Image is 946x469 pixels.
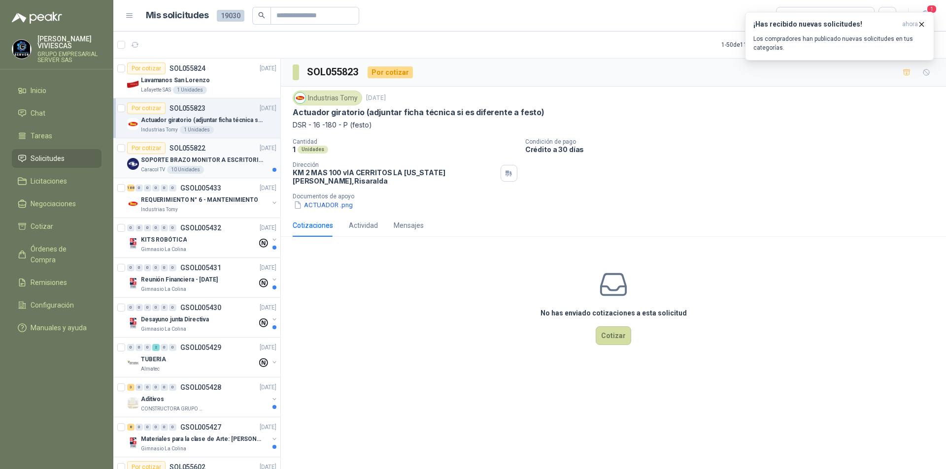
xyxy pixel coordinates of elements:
h3: ¡Has recibido nuevas solicitudes! [753,20,898,29]
p: Actuador giratorio (adjuntar ficha técnica si es diferente a festo) [141,116,264,125]
div: 0 [161,185,168,191]
a: Por cotizarSOL055823[DATE] Company LogoActuador giratorio (adjuntar ficha técnica si es diferente... [113,98,280,138]
div: 10 Unidades [167,166,204,174]
div: 188 [127,185,135,191]
div: Unidades [298,146,328,154]
div: 0 [135,424,143,431]
p: SOL055822 [169,145,205,152]
div: 0 [135,384,143,391]
div: 1 - 50 de 11219 [721,37,789,53]
div: 0 [161,344,168,351]
p: Crédito a 30 días [525,145,942,154]
span: Licitaciones [31,176,67,187]
div: Actividad [349,220,378,231]
span: Manuales y ayuda [31,322,87,333]
div: 0 [161,384,168,391]
a: Por cotizarSOL055824[DATE] Company LogoLavamanos San LorenzoLafayette SAS1 Unidades [113,59,280,98]
p: Industrias Tomy [141,206,178,214]
div: Por cotizar [127,102,166,114]
div: 0 [152,185,160,191]
p: Los compradores han publicado nuevas solicitudes en tus categorías. [753,34,926,52]
p: Gimnasio La Colina [141,246,186,253]
div: 0 [152,224,160,231]
p: [PERSON_NAME] VIVIESCAS [37,35,101,49]
div: 0 [144,304,151,311]
p: Gimnasio La Colina [141,285,186,293]
img: Company Logo [127,78,139,90]
div: 0 [127,224,135,231]
p: DSR - 16 -180 - P (festo) [293,120,934,130]
img: Company Logo [127,317,139,329]
button: ¡Has recibido nuevas solicitudes!ahora Los compradores han publicado nuevas solicitudes en tus ca... [745,12,934,61]
div: 0 [152,264,160,271]
div: 0 [135,224,143,231]
a: Órdenes de Compra [12,240,101,269]
span: Cotizar [31,221,53,232]
div: 3 [127,384,135,391]
div: Por cotizar [127,142,166,154]
p: [DATE] [260,184,276,193]
a: Tareas [12,126,101,145]
div: 0 [169,185,176,191]
p: GSOL005430 [180,304,221,311]
div: 0 [152,424,160,431]
div: Todas [782,10,803,21]
img: Company Logo [127,198,139,210]
p: [DATE] [260,223,276,233]
p: KM 2 MAS 100 vIA CERRITOS LA [US_STATE] [PERSON_NAME] , Risaralda [293,168,497,185]
p: [DATE] [366,94,386,103]
p: [DATE] [260,303,276,313]
span: Solicitudes [31,153,65,164]
div: 0 [135,344,143,351]
a: 3 0 0 0 0 0 GSOL005428[DATE] Company LogoAditivosCONSTRUCTORA GRUPO FIP [127,381,278,413]
button: ACTUADOR .png [293,200,354,210]
div: 0 [169,264,176,271]
div: 0 [161,264,168,271]
span: ahora [902,20,918,29]
p: Gimnasio La Colina [141,445,186,453]
p: GSOL005428 [180,384,221,391]
p: Materiales para la clase de Arte: [PERSON_NAME] [141,435,264,444]
div: 0 [169,424,176,431]
p: [DATE] [260,144,276,153]
img: Company Logo [127,158,139,170]
a: Remisiones [12,273,101,292]
h3: SOL055823 [307,64,360,80]
p: Aditivos [141,395,164,404]
p: Lavamanos San Lorenzo [141,76,209,85]
div: 0 [144,384,151,391]
p: GRUPO EMPRESARIAL SERVER SAS [37,51,101,63]
span: search [258,12,265,19]
div: 0 [169,384,176,391]
a: 8 0 0 0 0 0 GSOL005427[DATE] Company LogoMateriales para la clase de Arte: [PERSON_NAME]Gimnasio ... [127,421,278,453]
span: Tareas [31,130,52,141]
h3: No has enviado cotizaciones a esta solicitud [541,308,687,318]
p: Industrias Tomy [141,126,178,134]
p: SOL055823 [169,105,205,112]
p: [DATE] [260,423,276,432]
div: 0 [169,344,176,351]
img: Company Logo [127,397,139,409]
p: TUBERIA [141,355,166,364]
p: [DATE] [260,64,276,73]
div: 0 [161,304,168,311]
div: Industrias Tomy [293,91,362,105]
span: Órdenes de Compra [31,244,92,265]
p: SOPORTE BRAZO MONITOR A ESCRITORIO NBF80 [141,156,264,165]
p: SOL055824 [169,65,205,72]
div: 0 [127,264,135,271]
img: Logo peakr [12,12,62,24]
p: Dirección [293,161,497,168]
p: CONSTRUCTORA GRUPO FIP [141,405,203,413]
div: 0 [144,264,151,271]
a: Configuración [12,296,101,314]
img: Company Logo [127,238,139,250]
p: Caracol TV [141,166,165,174]
a: Licitaciones [12,172,101,190]
a: Cotizar [12,217,101,236]
div: 0 [144,224,151,231]
a: Negociaciones [12,194,101,213]
a: Inicio [12,81,101,100]
p: GSOL005432 [180,224,221,231]
div: 8 [127,424,135,431]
